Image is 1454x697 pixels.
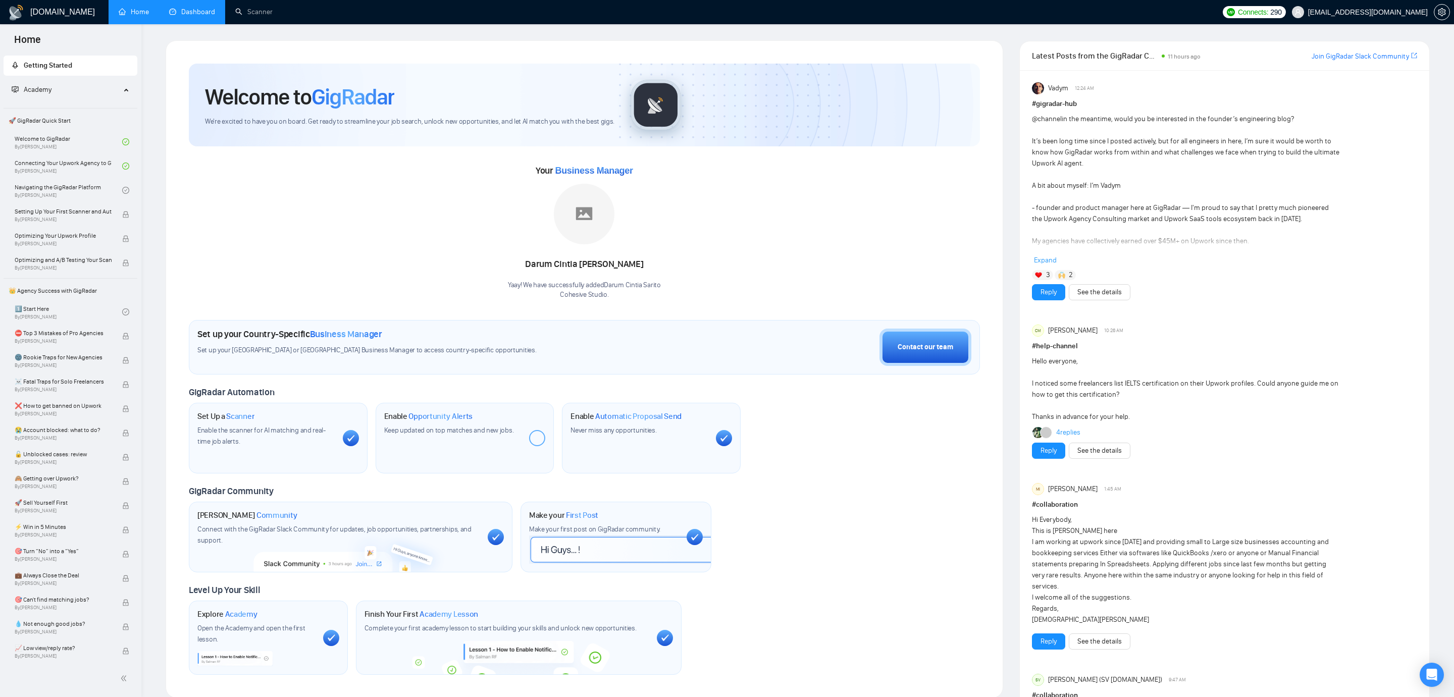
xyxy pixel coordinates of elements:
[12,62,19,69] span: rocket
[15,411,112,417] span: By [PERSON_NAME]
[197,426,326,446] span: Enable the scanner for AI matching and real-time job alerts.
[189,387,274,398] span: GigRadar Automation
[408,411,473,421] span: Opportunity Alerts
[384,426,514,435] span: Keep updated on top matches and new jobs.
[1032,49,1159,62] span: Latest Posts from the GigRadar Community
[555,166,633,176] span: Business Manager
[1041,287,1057,298] a: Reply
[1032,98,1417,110] h1: # gigradar-hub
[898,342,953,353] div: Contact our team
[365,624,637,632] span: Complete your first academy lesson to start building your skills and unlock new opportunities.
[1069,284,1130,300] button: See the details
[15,619,112,629] span: 💧 Not enough good jobs?
[1069,633,1130,650] button: See the details
[24,85,51,94] span: Academy
[197,609,257,619] h1: Explore
[15,241,112,247] span: By [PERSON_NAME]
[12,86,19,93] span: fund-projection-screen
[595,411,682,421] span: Automatic Proposal Send
[566,510,598,520] span: First Post
[1041,636,1057,647] a: Reply
[1032,443,1065,459] button: Reply
[1048,484,1098,495] span: [PERSON_NAME]
[15,459,112,465] span: By [PERSON_NAME]
[5,111,136,131] span: 🚀 GigRadar Quick Start
[15,508,112,514] span: By [PERSON_NAME]
[1104,326,1123,335] span: 10:26 AM
[189,584,260,596] span: Level Up Your Skill
[205,83,394,111] h1: Welcome to
[384,411,473,421] h1: Enable
[1032,427,1044,438] img: Vlad
[122,648,129,655] span: lock
[122,454,129,461] span: lock
[1032,341,1417,352] h1: # help-channel
[197,525,472,545] span: Connect with the GigRadar Slack Community for updates, job opportunities, partnerships, and support.
[1077,445,1122,456] a: See the details
[122,235,129,242] span: lock
[15,352,112,362] span: 🌚 Rookie Traps for New Agencies
[365,609,478,619] h1: Finish Your First
[197,624,305,644] span: Open the Academy and open the first lesson.
[1056,427,1080,438] a: 4replies
[256,510,297,520] span: Community
[1048,83,1068,94] span: Vadym
[1238,7,1268,18] span: Connects:
[15,255,112,265] span: Optimizing and A/B Testing Your Scanner for Better Results
[1270,7,1281,18] span: 290
[15,206,112,217] span: Setting Up Your First Scanner and Auto-Bidder
[189,486,274,497] span: GigRadar Community
[1032,115,1062,123] span: @channel
[15,328,112,338] span: ⛔ Top 3 Mistakes of Pro Agencies
[122,333,129,340] span: lock
[169,8,215,16] a: dashboardDashboard
[122,357,129,364] span: lock
[197,510,297,520] h1: [PERSON_NAME]
[6,32,49,53] span: Home
[15,435,112,441] span: By [PERSON_NAME]
[1168,53,1201,60] span: 11 hours ago
[15,217,112,223] span: By [PERSON_NAME]
[1069,443,1130,459] button: See the details
[310,329,382,340] span: Business Manager
[15,484,112,490] span: By [PERSON_NAME]
[197,411,254,421] h1: Set Up a
[15,155,122,177] a: Connecting Your Upwork Agency to GigRadarBy[PERSON_NAME]
[122,623,129,630] span: lock
[122,381,129,388] span: lock
[122,138,129,145] span: check-circle
[205,117,614,127] span: We're excited to have you on board. Get ready to streamline your job search, unlock new opportuni...
[235,8,273,16] a: searchScanner
[15,425,112,435] span: 😭 Account blocked: what to do?
[5,281,136,301] span: 👑 Agency Success with GigRadar
[15,387,112,393] span: By [PERSON_NAME]
[879,329,971,366] button: Contact our team
[15,231,112,241] span: Optimizing Your Upwork Profile
[15,473,112,484] span: 🙈 Getting over Upwork?
[420,609,478,619] span: Academy Lesson
[1041,445,1057,456] a: Reply
[508,256,661,273] div: Darum Cintia [PERSON_NAME]
[24,61,72,70] span: Getting Started
[12,85,51,94] span: Academy
[15,570,112,580] span: 💼 Always Close the Deal
[1032,514,1340,625] div: Hi Everybody, This is [PERSON_NAME] here I am working at upwork since [DATE] and providing small ...
[122,308,129,315] span: check-circle
[536,165,633,176] span: Your
[15,629,112,635] span: By [PERSON_NAME]
[15,580,112,586] span: By [PERSON_NAME]
[15,401,112,411] span: ❌ How to get banned on Upwork
[1032,356,1340,422] div: Hello everyone, I noticed some freelancers list IELTS certification on their Upwork profiles. Cou...
[1434,8,1449,16] span: setting
[311,83,394,111] span: GigRadar
[1411,51,1417,60] span: export
[122,259,129,266] span: lock
[508,290,661,300] p: Cohesive Studio .
[15,653,112,659] span: By [PERSON_NAME]
[15,556,112,562] span: By [PERSON_NAME]
[554,184,614,244] img: placeholder.png
[225,609,257,619] span: Academy
[1035,272,1042,279] img: ❤️
[1032,674,1044,685] div: SV
[15,532,112,538] span: By [PERSON_NAME]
